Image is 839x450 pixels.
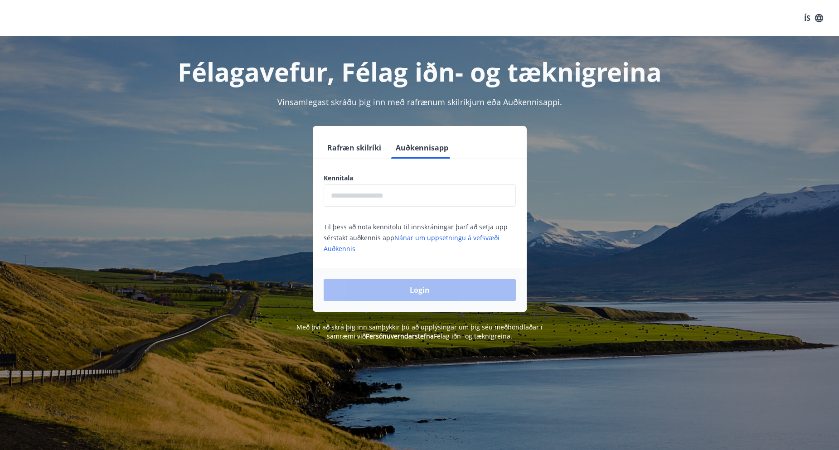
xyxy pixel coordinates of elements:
label: Kennitala [324,174,516,183]
button: Auðkennisapp [392,137,452,159]
span: Vinsamlegast skráðu þig inn með rafrænum skilríkjum eða Auðkennisappi. [277,97,562,107]
a: Persónuverndarstefna [366,332,434,340]
a: Nánar um uppsetningu á vefsvæði Auðkennis [324,233,500,253]
span: Til þess að nota kennitölu til innskráningar þarf að setja upp sérstakt auðkennis app [324,223,508,253]
button: ÍS [799,10,828,26]
h1: Félagavefur, Félag iðn- og tæknigreina [104,54,735,89]
button: Rafræn skilríki [324,137,385,159]
span: Með því að skrá þig inn samþykkir þú að upplýsingar um þig séu meðhöndlaðar í samræmi við Félag i... [296,323,543,340]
